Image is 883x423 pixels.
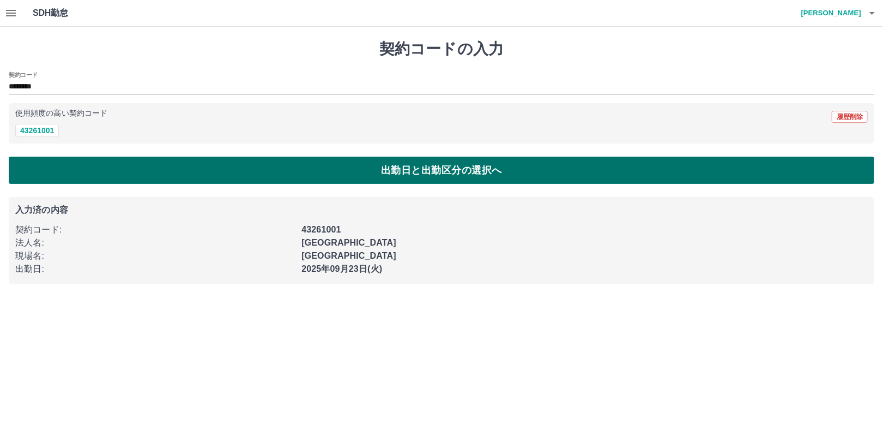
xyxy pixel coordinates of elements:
p: 契約コード : [15,223,295,236]
b: [GEOGRAPHIC_DATA] [301,251,396,260]
b: 43261001 [301,225,341,234]
b: 2025年09月23日(火) [301,264,382,273]
h2: 契約コード [9,70,38,79]
button: 履歴削除 [832,111,868,123]
b: [GEOGRAPHIC_DATA] [301,238,396,247]
h1: 契約コードの入力 [9,40,874,58]
p: 使用頻度の高い契約コード [15,110,107,117]
p: 出勤日 : [15,263,295,276]
button: 43261001 [15,124,59,137]
p: 現場名 : [15,249,295,263]
button: 出勤日と出勤区分の選択へ [9,157,874,184]
p: 法人名 : [15,236,295,249]
p: 入力済の内容 [15,206,868,215]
